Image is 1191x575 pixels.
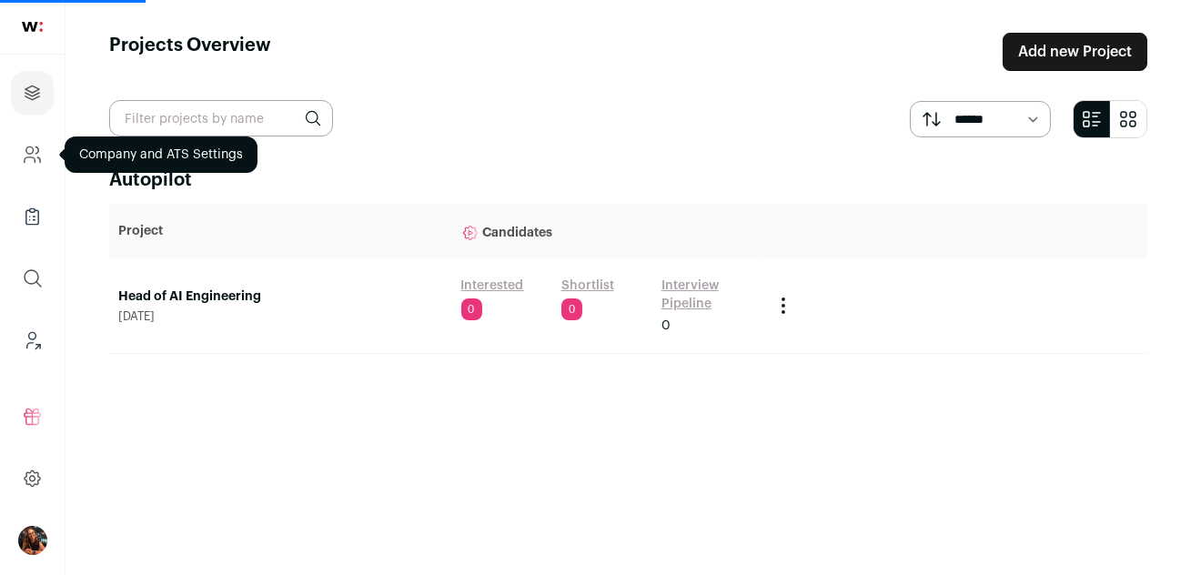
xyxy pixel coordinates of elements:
[1003,33,1147,71] a: Add new Project
[661,277,754,313] a: Interview Pipeline
[109,167,1147,193] h2: Autopilot
[772,295,794,317] button: Project Actions
[109,33,271,71] h1: Projects Overview
[18,526,47,555] button: Open dropdown
[118,309,443,324] span: [DATE]
[461,213,754,249] p: Candidates
[661,317,671,335] span: 0
[11,133,54,177] a: Company and ATS Settings
[22,22,43,32] img: wellfound-shorthand-0d5821cbd27db2630d0214b213865d53afaa358527fdda9d0ea32b1df1b89c2c.svg
[65,136,257,173] div: Company and ATS Settings
[461,298,482,320] span: 0
[561,277,614,295] a: Shortlist
[18,526,47,555] img: 13968079-medium_jpg
[11,318,54,362] a: Leads (Backoffice)
[11,195,54,238] a: Company Lists
[109,100,333,136] input: Filter projects by name
[118,222,443,240] p: Project
[561,298,582,320] span: 0
[461,277,524,295] a: Interested
[11,71,54,115] a: Projects
[118,287,443,306] a: Head of AI Engineering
